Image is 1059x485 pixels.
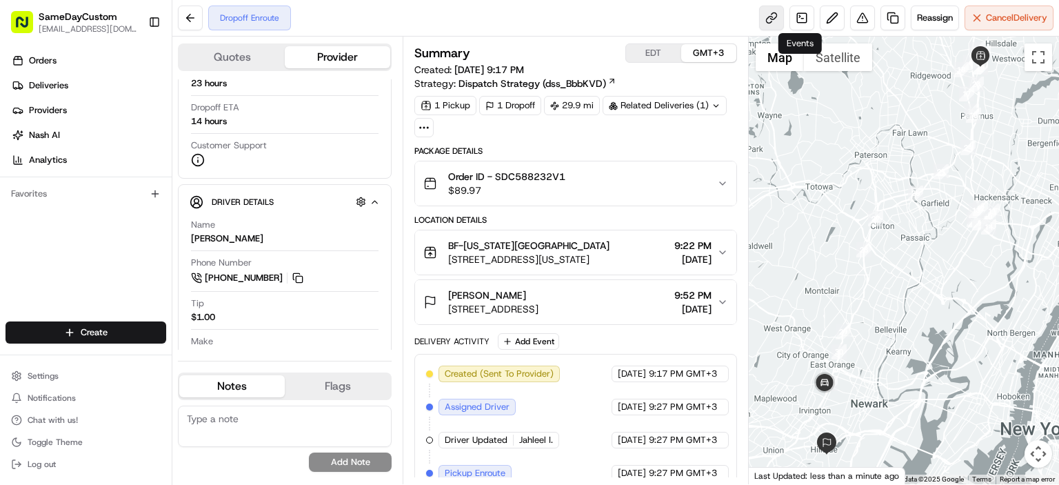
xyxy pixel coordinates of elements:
a: Dispatch Strategy (dss_BbbKVD) [458,77,616,90]
button: [PERSON_NAME][STREET_ADDRESS]9:52 PM[DATE] [415,280,736,324]
div: Delivery Activity [414,336,490,347]
div: 📗 [14,309,25,320]
span: [DATE] [674,302,712,316]
div: Related Deliveries (1) [603,96,727,115]
div: 24 [960,140,976,155]
div: Past conversations [14,179,88,190]
div: 💻 [117,309,128,320]
button: Reassign [911,6,959,30]
button: BF-[US_STATE][GEOGRAPHIC_DATA][STREET_ADDRESS][US_STATE]9:22 PM[DATE] [415,230,736,275]
button: Flags [285,375,390,397]
div: 1 Dropoff [479,96,541,115]
div: 29.9 mi [544,96,600,115]
span: [DATE] 9:17 PM [454,63,524,76]
button: Toggle Theme [6,433,166,452]
button: CancelDelivery [965,6,1053,30]
div: Favorites [6,183,166,205]
span: Cancel Delivery [986,12,1047,24]
span: • [117,213,122,224]
div: 10 [980,209,996,224]
a: Powered byPylon [97,341,167,352]
div: 20 [973,59,988,75]
span: Tip [191,297,204,310]
span: Chat with us! [28,415,78,426]
input: Clear [36,88,228,103]
span: Toggle Theme [28,437,83,448]
span: Name [191,219,215,231]
div: 12 [973,201,988,216]
span: BF-[US_STATE][GEOGRAPHIC_DATA] [448,239,609,253]
button: Settings [6,366,166,386]
button: See all [214,176,251,192]
span: Regen Pajulas [43,250,101,261]
span: Driver Updated [445,434,507,446]
span: Providers [29,104,67,117]
button: [EMAIL_ADDRESS][DOMAIN_NAME] [39,23,137,34]
a: Report a map error [1000,475,1055,483]
span: [PERSON_NAME] [448,288,526,302]
div: 23 hours [191,77,227,90]
button: Map camera controls [1025,440,1052,468]
span: [PHONE_NUMBER] [205,272,283,284]
div: 23 [969,77,984,92]
span: Reassign [917,12,953,24]
img: 1736555255976-a54dd68f-1ca7-489b-9aae-adbdc363a1c4 [14,131,39,156]
span: Notifications [28,393,76,404]
span: Jahleel I. [519,434,553,446]
div: 13 [969,203,984,218]
span: Pylon [137,342,167,352]
span: Created: [414,63,524,77]
button: Start new chat [234,135,251,152]
span: Orders [29,55,57,67]
span: Order ID - SDC588232V1 [448,170,565,184]
button: SameDayCustom[EMAIL_ADDRESS][DOMAIN_NAME] [6,6,143,39]
div: 18 [954,62,969,77]
div: 27 [868,211,883,226]
a: Open this area in Google Maps (opens a new window) [752,466,798,484]
div: Location Details [414,215,737,226]
button: Driver Details [190,190,380,213]
span: [DATE] [618,368,646,380]
div: Start new chat [62,131,226,145]
div: Events [778,33,822,54]
div: 29 [836,324,851,339]
p: Welcome 👋 [14,55,251,77]
button: Order ID - SDC588232V1$89.97 [415,161,736,206]
button: Show street map [756,43,804,71]
span: [STREET_ADDRESS] [448,302,538,316]
span: Log out [28,459,56,470]
div: 25 [934,164,949,179]
a: 📗Knowledge Base [8,302,111,327]
div: 7 [967,212,982,227]
span: [STREET_ADDRESS][US_STATE] [448,253,609,266]
span: Make [191,335,213,348]
span: Dispatch Strategy (dss_BbbKVD) [458,77,606,90]
button: Create [6,321,166,344]
div: 11 [985,204,1000,219]
a: Nash AI [6,124,172,146]
div: [PERSON_NAME] [191,232,263,245]
img: Regen Pajulas [14,237,36,259]
button: Toggle fullscreen view [1025,43,1052,71]
span: SameDayCustom [39,10,117,23]
span: Phone Number [191,257,252,269]
span: Nash AI [29,129,60,141]
a: Providers [6,99,172,121]
button: Quotes [179,46,285,68]
span: 9:27 PM GMT+3 [649,434,717,446]
span: 9:17 PM GMT+3 [649,368,717,380]
div: 30 [831,344,847,359]
span: Map data ©2025 Google [889,475,964,483]
a: Deliveries [6,75,172,97]
a: Terms [972,475,991,483]
div: 22 [969,42,985,57]
span: Create [81,326,108,339]
span: [DATE] [125,213,153,224]
button: Log out [6,455,166,474]
div: 14 hours [191,115,227,128]
div: 17 [959,86,974,101]
div: 21 [976,46,991,61]
a: Analytics [6,149,172,171]
img: Google [752,466,798,484]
